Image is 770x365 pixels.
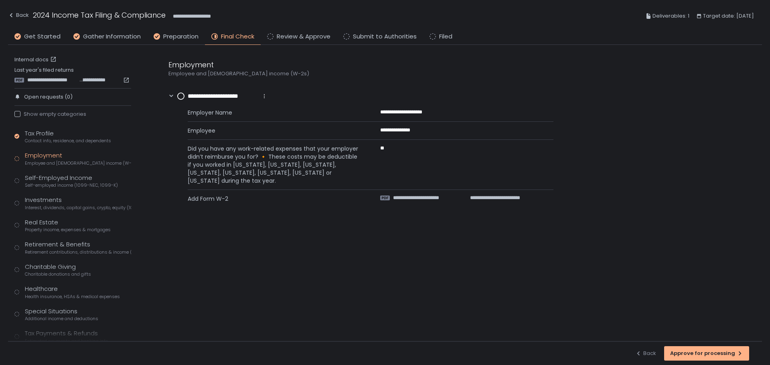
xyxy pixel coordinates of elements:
[25,294,120,300] span: Health insurance, HSAs & medical expenses
[14,67,131,83] div: Last year's filed returns
[25,249,131,255] span: Retirement contributions, distributions & income (1099-R, 5498)
[25,271,91,277] span: Charitable donations and gifts
[25,316,98,322] span: Additional income and deductions
[25,196,131,211] div: Investments
[25,218,111,233] div: Real Estate
[188,127,361,135] span: Employee
[25,129,111,144] div: Tax Profile
[652,11,689,21] span: Deliverables: 1
[24,32,61,41] span: Get Started
[25,138,111,144] span: Contact info, residence, and dependents
[703,11,754,21] span: Target date: [DATE]
[664,346,749,361] button: Approve for processing
[168,59,553,70] div: Employment
[25,307,98,322] div: Special Situations
[188,145,361,185] span: Did you have any work-related expenses that your employer didn’t reimburse you for? 🔸 These costs...
[163,32,199,41] span: Preparation
[14,56,58,63] a: Internal docs
[25,262,91,278] div: Charitable Giving
[25,284,120,300] div: Healthcare
[33,10,166,20] h1: 2024 Income Tax Filing & Compliance
[25,205,131,211] span: Interest, dividends, capital gains, crypto, equity (1099s, K-1s)
[188,109,361,117] span: Employer Name
[8,10,29,20] div: Back
[25,182,118,188] span: Self-employed income (1099-NEC, 1099-K)
[353,32,417,41] span: Submit to Authorities
[188,195,361,203] span: Add Form W-2
[25,160,131,166] span: Employee and [DEMOGRAPHIC_DATA] income (W-2s)
[24,93,73,101] span: Open requests (0)
[25,227,111,233] span: Property income, expenses & mortgages
[670,350,743,357] div: Approve for processing
[277,32,330,41] span: Review & Approve
[25,240,131,255] div: Retirement & Benefits
[221,32,254,41] span: Final Check
[25,329,108,344] div: Tax Payments & Refunds
[439,32,452,41] span: Filed
[25,338,108,344] span: Estimated payments and banking info
[25,173,118,189] div: Self-Employed Income
[25,151,131,166] div: Employment
[8,10,29,23] button: Back
[168,70,553,77] div: Employee and [DEMOGRAPHIC_DATA] income (W-2s)
[635,350,656,357] div: Back
[635,346,656,361] button: Back
[83,32,141,41] span: Gather Information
